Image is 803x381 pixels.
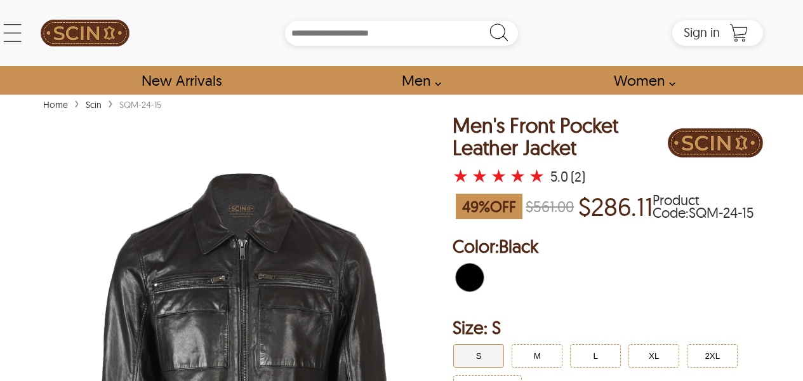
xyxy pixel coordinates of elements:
[599,66,682,95] a: Shop Women Leather Jackets
[472,170,488,182] label: 2 rating
[499,235,538,257] span: Black
[687,344,738,368] button: Click to select 2XL
[510,170,526,182] label: 4 rating
[108,91,113,114] span: ›
[74,91,79,114] span: ›
[684,24,720,40] span: Sign in
[668,114,763,175] div: Brand Logo PDP Image
[628,344,679,368] button: Click to select XL
[491,170,507,182] label: 3 rating
[40,6,130,60] a: SCIN
[726,23,752,43] a: Shopping Cart
[526,197,574,216] strike: $561.00
[453,260,487,295] div: Black
[127,66,236,95] a: Shop New Arrivals
[653,194,763,219] span: Product Code: SQM-24-15
[453,234,763,259] h2: Selected Color: by Black
[571,170,585,183] div: (2)
[387,66,448,95] a: shop men's leather jackets
[83,99,105,110] a: Scin
[40,99,71,110] a: Home
[453,168,548,185] a: Men's Front Pocket Leather Jacket with a 5 Star Rating and 2 Product Review }
[453,114,668,159] h1: Men's Front Pocket Leather Jacket
[684,29,720,39] a: Sign in
[668,114,763,185] a: Brand Logo PDP Image
[578,192,653,221] p: Price of $286.11
[570,344,621,368] button: Click to select L
[453,315,763,340] h2: Selected Filter by Size: S
[668,114,763,171] img: Brand Logo PDP Image
[529,170,545,182] label: 5 rating
[550,170,568,183] div: 5.0
[456,194,522,219] span: 49 % OFF
[512,344,562,368] button: Click to select M
[41,6,129,60] img: SCIN
[453,344,504,368] button: Click to select S
[453,170,468,182] label: 1 rating
[116,98,164,111] div: SQM-24-15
